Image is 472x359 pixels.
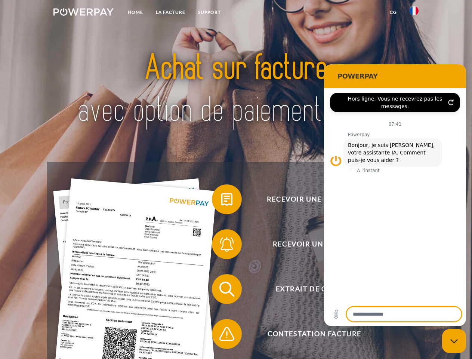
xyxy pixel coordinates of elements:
[383,6,403,19] a: CG
[410,6,419,15] img: fr
[442,329,466,353] iframe: Bouton de lancement de la fenêtre de messagerie, conversation en cours
[223,184,406,214] span: Recevoir une facture ?
[212,229,406,259] button: Recevoir un rappel?
[192,6,227,19] a: Support
[218,325,236,343] img: qb_warning.svg
[212,184,406,214] button: Recevoir une facture ?
[53,8,114,16] img: logo-powerpay-white.svg
[149,6,192,19] a: LA FACTURE
[223,319,406,349] span: Contestation Facture
[212,319,406,349] button: Contestation Facture
[218,235,236,254] img: qb_bell.svg
[223,274,406,304] span: Extrait de compte
[324,64,466,326] iframe: Fenêtre de messagerie
[218,280,236,298] img: qb_search.svg
[121,6,149,19] a: Home
[212,274,406,304] button: Extrait de compte
[71,36,401,143] img: title-powerpay_fr.svg
[218,190,236,209] img: qb_bill.svg
[223,229,406,259] span: Recevoir un rappel?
